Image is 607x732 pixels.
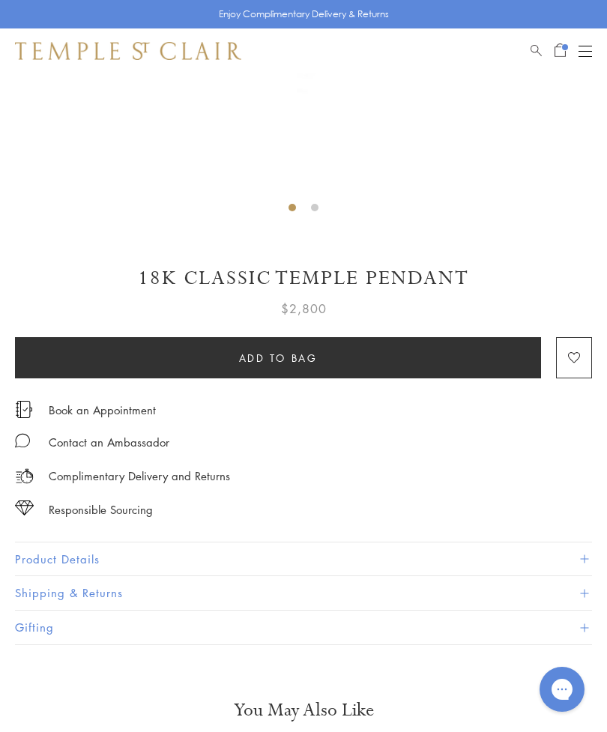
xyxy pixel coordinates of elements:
button: Shipping & Returns [15,576,592,610]
div: Responsible Sourcing [49,500,153,519]
img: icon_delivery.svg [15,467,34,486]
img: icon_sourcing.svg [15,500,34,515]
button: Add to bag [15,337,541,378]
button: Product Details [15,542,592,576]
a: Open Shopping Bag [555,42,566,60]
span: $2,800 [281,299,327,318]
h3: You May Also Like [37,698,570,722]
p: Complimentary Delivery and Returns [49,467,230,486]
button: Open navigation [579,42,592,60]
span: Add to bag [239,350,318,366]
button: Gifting [15,611,592,644]
a: Search [531,42,542,60]
p: Enjoy Complimentary Delivery & Returns [219,7,389,22]
h1: 18K Classic Temple Pendant [15,265,592,291]
iframe: Gorgias live chat messenger [532,662,592,717]
div: Contact an Ambassador [49,433,169,452]
img: Temple St. Clair [15,42,241,60]
img: icon_appointment.svg [15,401,33,418]
a: Book an Appointment [49,402,156,418]
img: MessageIcon-01_2.svg [15,433,30,448]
